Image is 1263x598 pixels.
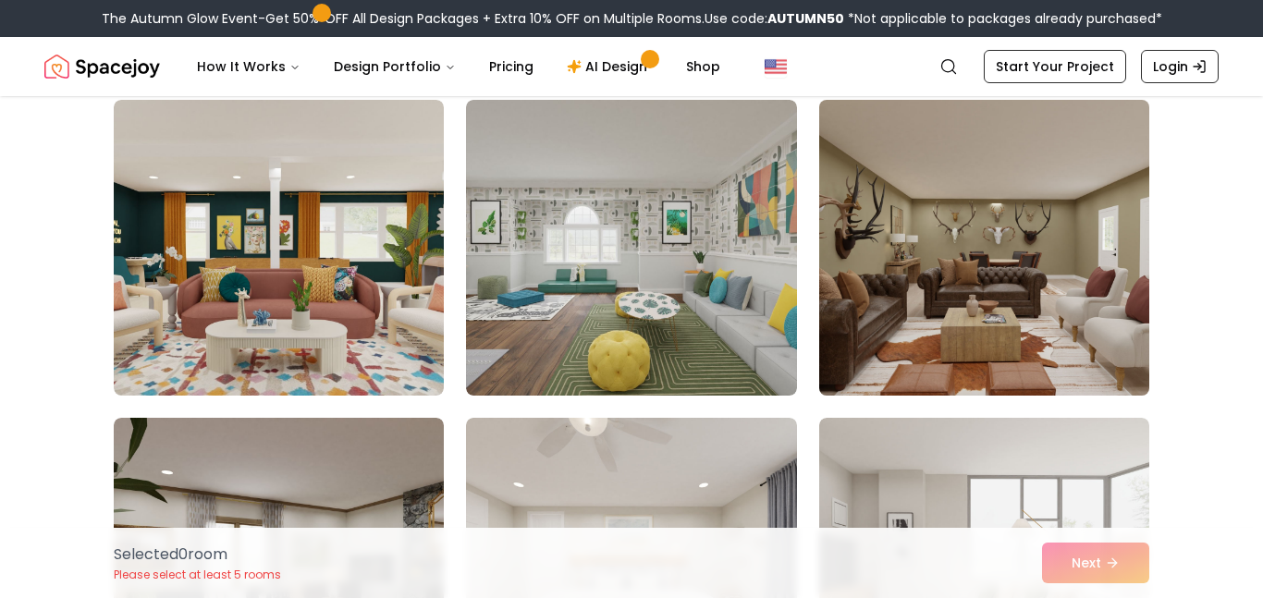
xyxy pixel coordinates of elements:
img: United States [765,55,787,78]
img: Spacejoy Logo [44,48,160,85]
span: *Not applicable to packages already purchased* [844,9,1162,28]
img: Room room-1 [114,100,444,396]
nav: Global [44,37,1219,96]
img: Room room-3 [811,92,1158,403]
nav: Main [182,48,735,85]
a: AI Design [552,48,668,85]
button: Design Portfolio [319,48,471,85]
button: How It Works [182,48,315,85]
span: Use code: [705,9,844,28]
a: Spacejoy [44,48,160,85]
img: Room room-2 [466,100,796,396]
a: Shop [671,48,735,85]
a: Start Your Project [984,50,1126,83]
p: Selected 0 room [114,543,281,566]
p: Please select at least 5 rooms [114,567,281,582]
b: AUTUMN50 [767,9,844,28]
a: Pricing [474,48,548,85]
div: The Autumn Glow Event-Get 50% OFF All Design Packages + Extra 10% OFF on Multiple Rooms. [102,9,1162,28]
a: Login [1141,50,1219,83]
